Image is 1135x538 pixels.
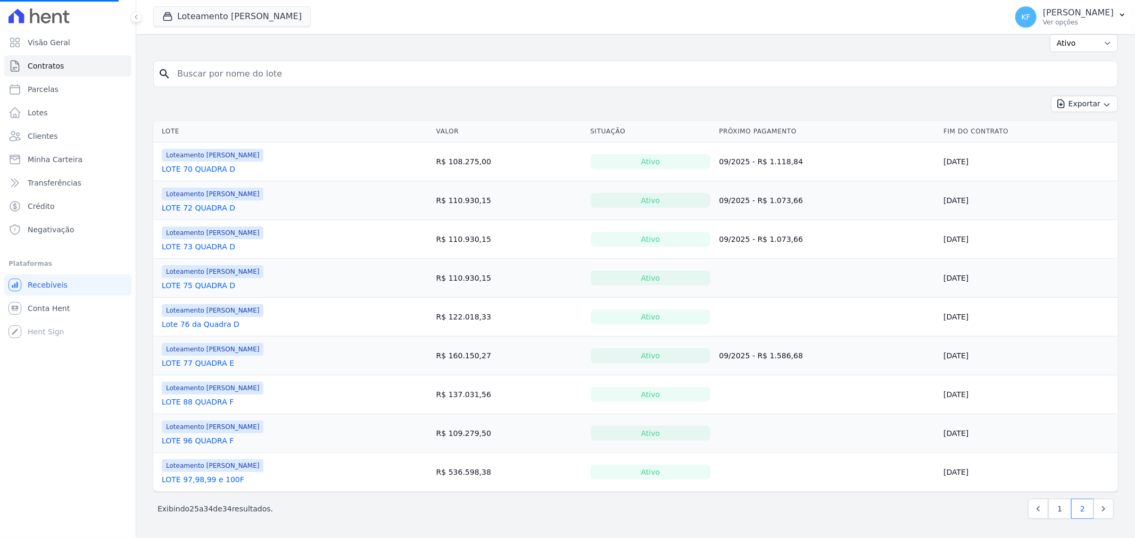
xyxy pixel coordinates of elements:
a: LOTE 96 QUADRA F [162,435,234,446]
td: [DATE] [939,375,1118,414]
a: Transferências [4,172,131,194]
td: R$ 110.930,15 [432,220,586,259]
th: Lote [153,121,432,142]
td: [DATE] [939,259,1118,298]
span: Clientes [28,131,57,141]
td: [DATE] [939,298,1118,337]
a: Clientes [4,125,131,147]
div: Ativo [591,232,711,247]
a: LOTE 72 QUADRA D [162,203,235,213]
span: Loteamento [PERSON_NAME] [162,265,263,278]
span: Loteamento [PERSON_NAME] [162,304,263,317]
div: Ativo [591,309,711,324]
a: LOTE 88 QUADRA F [162,397,234,407]
input: Buscar por nome do lote [171,63,1113,85]
span: KF [1021,13,1030,21]
a: LOTE 77 QUADRA E [162,358,234,368]
td: [DATE] [939,181,1118,220]
span: 34 [204,505,213,513]
a: Contratos [4,55,131,77]
div: Ativo [591,465,711,480]
button: KF [PERSON_NAME] Ver opções [1007,2,1135,32]
td: R$ 122.018,33 [432,298,586,337]
span: Visão Geral [28,37,70,48]
div: Ativo [591,348,711,363]
a: Parcelas [4,79,131,100]
th: Próximo Pagamento [715,121,939,142]
a: Conta Hent [4,298,131,319]
td: R$ 110.930,15 [432,181,586,220]
div: Plataformas [9,257,127,270]
span: Loteamento [PERSON_NAME] [162,188,263,200]
th: Valor [432,121,586,142]
a: 1 [1048,499,1071,519]
a: LOTE 75 QUADRA D [162,280,235,291]
td: R$ 137.031,56 [432,375,586,414]
div: Ativo [591,193,711,208]
td: R$ 536.598,38 [432,453,586,492]
th: Fim do Contrato [939,121,1118,142]
td: R$ 109.279,50 [432,414,586,453]
p: Exibindo a de resultados. [158,503,273,514]
span: Negativação [28,224,74,235]
td: [DATE] [939,453,1118,492]
span: Parcelas [28,84,59,95]
span: 25 [189,505,199,513]
th: Situação [586,121,715,142]
a: 09/2025 - R$ 1.073,66 [719,235,803,243]
a: 09/2025 - R$ 1.073,66 [719,196,803,205]
a: Visão Geral [4,32,131,53]
a: Minha Carteira [4,149,131,170]
div: Ativo [591,271,711,285]
a: LOTE 97,98,99 e 100F [162,474,244,485]
td: R$ 110.930,15 [432,259,586,298]
span: Lotes [28,107,48,118]
span: Loteamento [PERSON_NAME] [162,459,263,472]
span: Transferências [28,178,81,188]
span: Loteamento [PERSON_NAME] [162,382,263,394]
span: Recebíveis [28,280,68,290]
span: Loteamento [PERSON_NAME] [162,149,263,162]
td: R$ 160.150,27 [432,337,586,375]
td: [DATE] [939,142,1118,181]
i: search [158,68,171,80]
a: Crédito [4,196,131,217]
span: Minha Carteira [28,154,82,165]
td: [DATE] [939,414,1118,453]
a: Recebíveis [4,274,131,296]
span: Conta Hent [28,303,70,314]
a: 09/2025 - R$ 1.586,68 [719,351,803,360]
p: Ver opções [1043,18,1114,27]
button: Exportar [1051,96,1118,112]
div: Ativo [591,387,711,402]
a: Lote 76 da Quadra D [162,319,239,330]
span: 34 [222,505,232,513]
span: Loteamento [PERSON_NAME] [162,343,263,356]
a: Lotes [4,102,131,123]
button: Loteamento [PERSON_NAME] [153,6,311,27]
a: LOTE 73 QUADRA D [162,241,235,252]
a: Previous [1028,499,1048,519]
a: 2 [1071,499,1094,519]
td: [DATE] [939,337,1118,375]
span: Crédito [28,201,55,212]
span: Loteamento [PERSON_NAME] [162,226,263,239]
a: Next [1093,499,1114,519]
span: Contratos [28,61,64,71]
a: Negativação [4,219,131,240]
a: LOTE 70 QUADRA D [162,164,235,174]
td: [DATE] [939,220,1118,259]
a: 09/2025 - R$ 1.118,84 [719,157,803,166]
p: [PERSON_NAME] [1043,7,1114,18]
td: R$ 108.275,00 [432,142,586,181]
span: Loteamento [PERSON_NAME] [162,421,263,433]
div: Ativo [591,426,711,441]
div: Ativo [591,154,711,169]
